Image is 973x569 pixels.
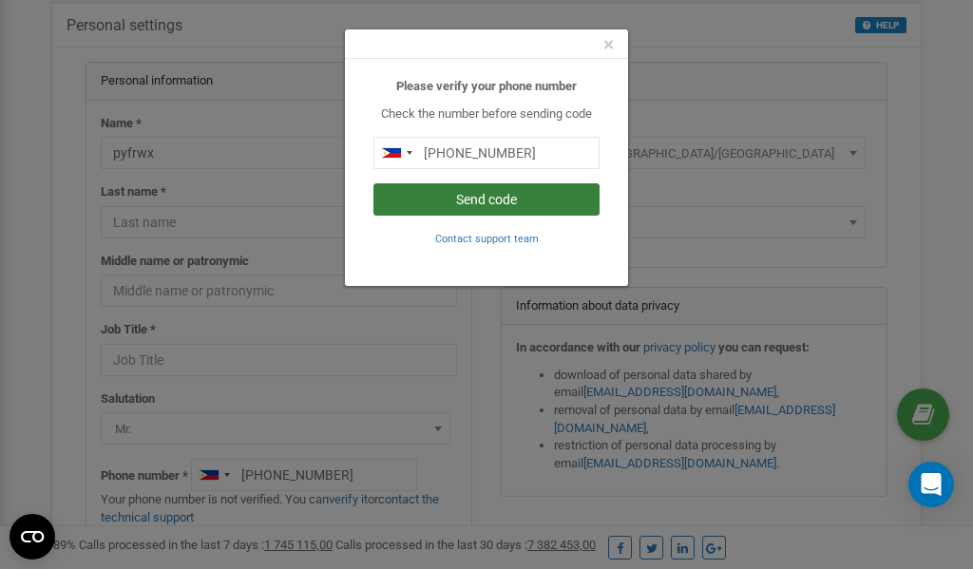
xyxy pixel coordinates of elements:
a: Contact support team [435,231,539,245]
button: Open CMP widget [10,514,55,560]
small: Contact support team [435,233,539,245]
p: Check the number before sending code [373,105,600,123]
button: Close [603,35,614,55]
b: Please verify your phone number [396,79,577,93]
div: Telephone country code [374,138,418,168]
input: 0905 123 4567 [373,137,600,169]
div: Open Intercom Messenger [908,462,954,507]
span: × [603,33,614,56]
button: Send code [373,183,600,216]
